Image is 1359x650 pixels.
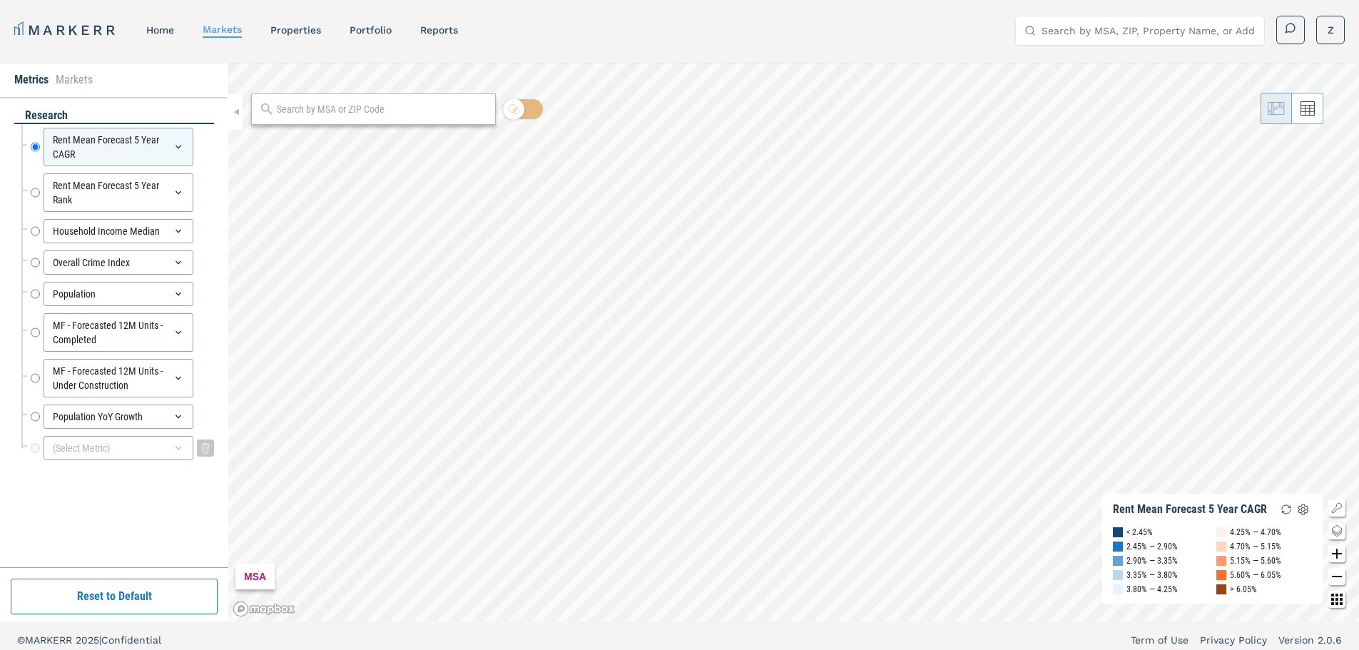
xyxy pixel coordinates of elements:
span: Z [1328,23,1334,37]
div: 4.25% — 4.70% [1230,525,1281,539]
div: Rent Mean Forecast 5 Year CAGR [1113,502,1267,517]
a: Portfolio [350,24,392,36]
div: MSA [235,564,275,589]
button: Reset to Default [11,579,218,614]
div: (Select Metric) [44,436,193,460]
span: © [17,634,25,646]
span: MARKERR [25,634,76,646]
button: Change style map button [1328,522,1345,539]
div: Population YoY Growth [44,405,193,429]
a: markets [203,24,242,35]
li: Markets [56,71,93,88]
span: Confidential [101,634,161,646]
div: 2.90% — 3.35% [1126,554,1178,568]
span: 2025 | [76,634,101,646]
a: Mapbox logo [233,601,295,617]
li: Metrics [14,71,49,88]
div: MF - Forecasted 12M Units - Completed [44,313,193,352]
div: Rent Mean Forecast 5 Year CAGR [44,128,193,166]
input: Search by MSA, ZIP, Property Name, or Address [1042,16,1256,45]
img: Reload Legend [1278,501,1295,518]
a: MARKERR [14,20,118,40]
button: Zoom in map button [1328,545,1345,562]
a: Version 2.0.6 [1278,633,1342,647]
button: Zoom out map button [1328,568,1345,585]
div: > 6.05% [1230,582,1257,596]
a: home [146,24,174,36]
div: research [14,108,214,124]
img: Settings [1295,501,1312,518]
a: Privacy Policy [1200,633,1267,647]
div: 5.60% — 6.05% [1230,568,1281,582]
div: 4.70% — 5.15% [1230,539,1281,554]
canvas: Map [228,63,1359,621]
div: 5.15% — 5.60% [1230,554,1281,568]
input: Search by MSA or ZIP Code [277,102,488,117]
div: 2.45% — 2.90% [1126,539,1178,554]
div: 3.35% — 3.80% [1126,568,1178,582]
button: Z [1316,16,1345,44]
div: 3.80% — 4.25% [1126,582,1178,596]
div: Population [44,282,193,306]
a: Term of Use [1131,633,1189,647]
div: Rent Mean Forecast 5 Year Rank [44,173,193,212]
div: MF - Forecasted 12M Units - Under Construction [44,359,193,397]
div: < 2.45% [1126,525,1153,539]
div: Household Income Median [44,219,193,243]
a: reports [420,24,458,36]
div: Overall Crime Index [44,250,193,275]
button: Other options map button [1328,591,1345,608]
a: properties [270,24,321,36]
button: Show/Hide Legend Map Button [1328,499,1345,517]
